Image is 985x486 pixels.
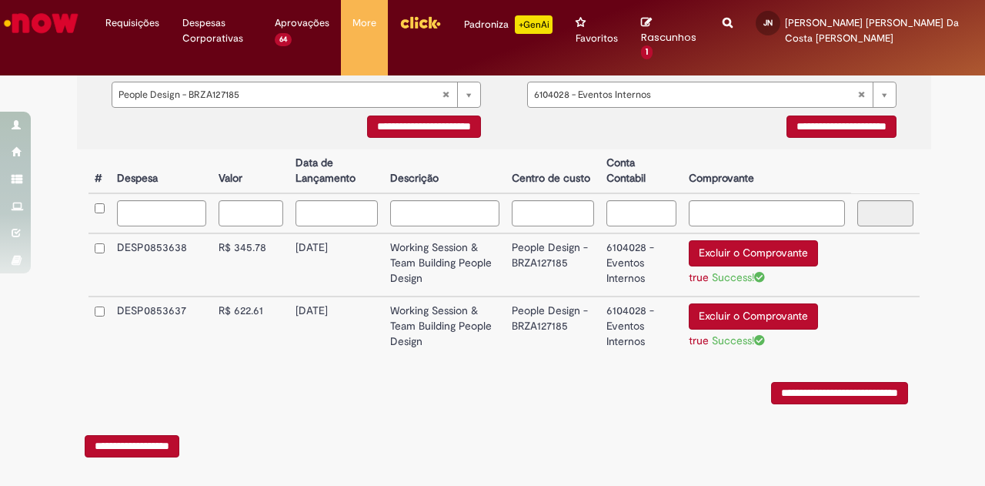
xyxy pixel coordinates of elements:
td: 6104028 - Eventos Internos [600,233,683,297]
span: Despesas Corporativas [182,15,252,46]
td: [DATE] [289,297,385,359]
td: 6104028 - Eventos Internos [600,297,683,359]
span: 1 [641,45,653,59]
span: Aprovações [275,15,329,31]
th: # [88,149,111,193]
span: Success! [712,270,765,284]
span: More [352,15,376,31]
th: Descrição [384,149,505,193]
td: R$ 622.61 [212,297,289,359]
th: Centro de custo [506,149,601,193]
span: Rascunhos [641,30,696,45]
span: JN [763,18,773,28]
img: ServiceNow [2,8,81,39]
a: Rascunhos [641,16,700,59]
abbr: Limpar campo {0} [850,82,873,107]
a: true [689,270,709,284]
td: Excluir o Comprovante true Success! [683,233,851,297]
abbr: Limpar campo {0} [434,82,457,107]
a: 6104028 - Eventos InternosLimpar campo {0} [527,82,897,108]
img: click_logo_yellow_360x200.png [399,11,441,34]
span: 64 [275,33,292,46]
a: People Design - BRZA127185Limpar campo {0} [112,82,481,108]
span: People Design - BRZA127185 [119,82,442,107]
td: People Design - BRZA127185 [506,297,601,359]
span: [PERSON_NAME] [PERSON_NAME] Da Costa [PERSON_NAME] [785,16,959,45]
td: Excluir o Comprovante true Success! [683,297,851,359]
span: Success! [712,333,765,347]
th: Conta Contabil [600,149,683,193]
th: Despesa [111,149,212,193]
th: Comprovante [683,149,851,193]
td: Working Session & Team Building People Design [384,297,505,359]
span: Requisições [105,15,159,31]
td: Working Session & Team Building People Design [384,233,505,297]
td: [DATE] [289,233,385,297]
button: Excluir o Comprovante [689,303,818,330]
div: Padroniza [464,15,553,34]
span: Favoritos [576,31,618,46]
span: 6104028 - Eventos Internos [534,82,857,107]
td: DESP0853637 [111,297,212,359]
td: DESP0853638 [111,233,212,297]
td: R$ 345.78 [212,233,289,297]
th: Data de Lançamento [289,149,385,193]
a: true [689,333,709,347]
td: People Design - BRZA127185 [506,233,601,297]
th: Valor [212,149,289,193]
button: Excluir o Comprovante [689,240,818,266]
p: +GenAi [515,15,553,34]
